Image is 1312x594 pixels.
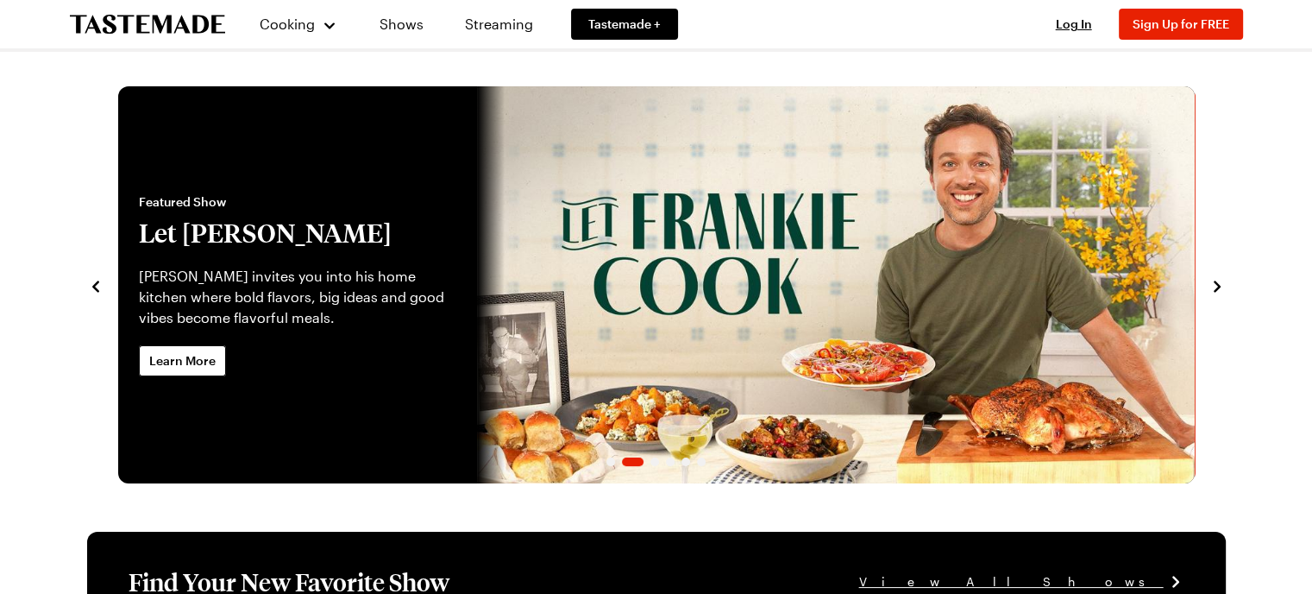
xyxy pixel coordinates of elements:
button: navigate to next item [1208,275,1226,295]
button: Cooking [260,3,338,45]
button: Sign Up for FREE [1119,9,1243,40]
p: [PERSON_NAME] invites you into his home kitchen where bold flavors, big ideas and good vibes beco... [139,266,456,328]
span: Go to slide 2 [622,458,643,466]
span: Featured Show [139,193,456,211]
button: Log In [1039,16,1108,33]
div: 2 / 6 [118,86,1195,483]
a: Learn More [139,345,226,376]
span: Sign Up for FREE [1133,16,1229,31]
h2: Let [PERSON_NAME] [139,218,456,249]
a: Tastemade + [571,9,678,40]
span: Go to slide 3 [650,458,659,466]
span: Log In [1056,16,1092,31]
span: Go to slide 4 [666,458,675,466]
a: To Tastemade Home Page [70,15,225,35]
button: navigate to previous item [87,275,104,295]
span: Learn More [149,352,216,370]
span: Go to slide 1 [606,458,615,466]
a: View All Shows [859,572,1184,591]
span: Go to slide 6 [697,458,706,466]
span: View All Shows [859,572,1164,591]
span: Cooking [260,16,315,32]
span: Tastemade + [588,16,661,33]
span: Go to slide 5 [681,458,690,466]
